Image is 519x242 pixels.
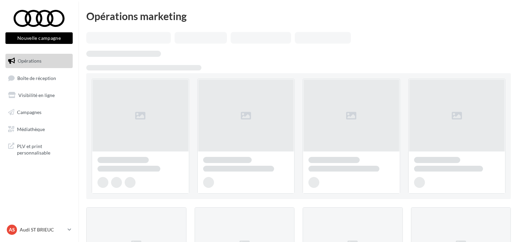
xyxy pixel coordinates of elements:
span: Campagnes [17,109,41,115]
a: PLV et print personnalisable [4,139,74,159]
div: Opérations marketing [86,11,511,21]
a: Campagnes [4,105,74,119]
span: Visibilité en ligne [18,92,55,98]
a: Visibilité en ligne [4,88,74,102]
a: Opérations [4,54,74,68]
span: Boîte de réception [17,75,56,81]
p: Audi ST BRIEUC [20,226,65,233]
button: Nouvelle campagne [5,32,73,44]
span: Opérations [18,58,41,64]
span: Médiathèque [17,126,45,132]
span: PLV et print personnalisable [17,142,70,156]
a: Boîte de réception [4,71,74,85]
a: AS Audi ST BRIEUC [5,223,73,236]
a: Médiathèque [4,122,74,136]
span: AS [9,226,15,233]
